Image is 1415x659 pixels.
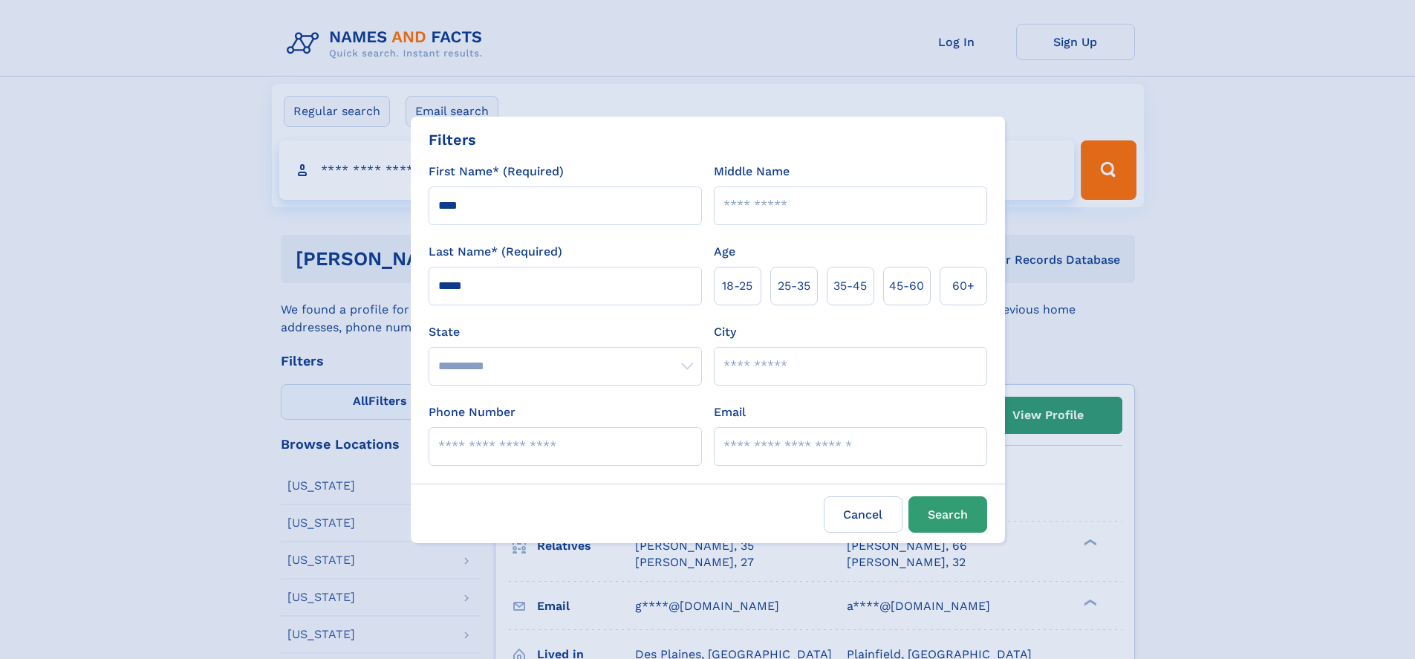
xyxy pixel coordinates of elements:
label: First Name* (Required) [429,163,564,181]
span: 45‑60 [889,277,924,295]
span: 60+ [952,277,975,295]
label: Cancel [824,496,902,533]
button: Search [908,496,987,533]
div: Filters [429,129,476,151]
label: Age [714,243,735,261]
label: Phone Number [429,403,515,421]
span: 35‑45 [833,277,867,295]
label: Middle Name [714,163,790,181]
span: 25‑35 [778,277,810,295]
span: 18‑25 [722,277,752,295]
label: State [429,323,702,341]
label: City [714,323,736,341]
label: Last Name* (Required) [429,243,562,261]
label: Email [714,403,746,421]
